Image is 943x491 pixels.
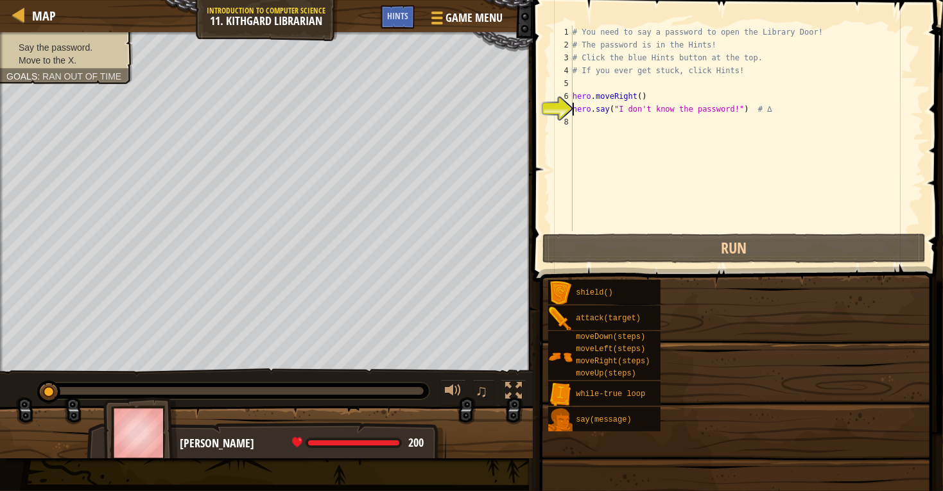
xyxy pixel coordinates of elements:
span: moveDown(steps) [576,332,645,341]
span: Ran out of time [42,71,121,82]
span: shield() [576,288,613,297]
img: portrait.png [548,383,573,407]
span: while-true loop [576,390,645,399]
img: thang_avatar_frame.png [103,397,178,469]
span: : [37,71,42,82]
span: Map [32,7,56,24]
span: Say the password. [19,42,92,53]
a: Map [26,7,56,24]
button: Run [542,234,926,263]
div: 2 [551,39,573,51]
span: moveUp(steps) [576,369,636,378]
div: 1 [551,26,573,39]
span: Move to the X. [19,55,76,65]
span: Goals [6,71,37,82]
span: moveRight(steps) [576,357,650,366]
div: 7 [551,103,573,116]
span: attack(target) [576,314,641,323]
img: portrait.png [548,345,573,369]
div: 8 [551,116,573,128]
div: 6 [551,90,573,103]
button: Adjust volume [440,379,466,406]
div: 3 [551,51,573,64]
img: portrait.png [548,281,573,306]
div: health: 200 / 200 [292,437,424,449]
button: Game Menu [421,5,510,35]
span: moveLeft(steps) [576,345,645,354]
span: ♫ [475,381,488,401]
img: portrait.png [548,307,573,331]
span: say(message) [576,415,631,424]
div: [PERSON_NAME] [180,435,433,452]
li: Move to the X. [6,54,123,67]
span: Game Menu [446,10,503,26]
img: portrait.png [548,408,573,433]
button: Toggle fullscreen [501,379,526,406]
li: Say the password. [6,41,123,54]
div: 4 [551,64,573,77]
button: ♫ [472,379,494,406]
span: 200 [408,435,424,451]
div: 5 [551,77,573,90]
span: Hints [387,10,408,22]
